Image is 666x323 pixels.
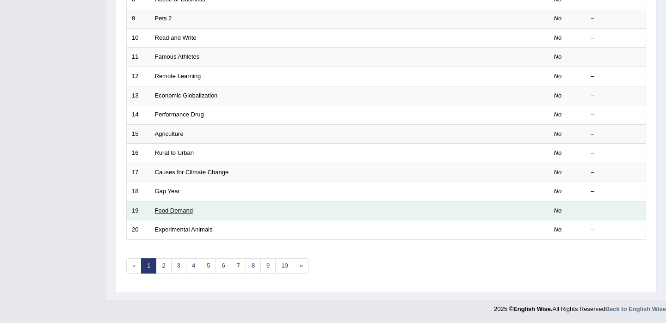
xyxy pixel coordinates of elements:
a: 6 [216,258,231,274]
a: Performance Drug [155,111,204,118]
td: 13 [127,86,150,105]
a: Read and Write [155,34,197,41]
td: 9 [127,9,150,29]
a: Remote Learning [155,73,201,79]
a: » [294,258,309,274]
td: 18 [127,182,150,201]
div: – [591,14,641,23]
td: 19 [127,201,150,220]
div: – [591,187,641,196]
td: 10 [127,28,150,48]
a: Pets 2 [155,15,172,22]
td: 15 [127,124,150,144]
div: – [591,53,641,61]
em: No [554,73,562,79]
em: No [554,111,562,118]
td: 12 [127,67,150,86]
td: 14 [127,105,150,125]
em: No [554,34,562,41]
strong: English Wise. [513,305,552,312]
div: – [591,72,641,81]
a: Gap Year [155,188,180,195]
em: No [554,188,562,195]
div: – [591,225,641,234]
em: No [554,130,562,137]
div: – [591,91,641,100]
a: 5 [201,258,216,274]
a: 3 [171,258,186,274]
a: 8 [246,258,261,274]
div: – [591,130,641,139]
div: – [591,207,641,215]
a: Economic Globalization [155,92,218,99]
a: 4 [186,258,201,274]
a: 7 [231,258,246,274]
div: – [591,110,641,119]
a: Food Demand [155,207,193,214]
a: Causes for Climate Change [155,169,229,176]
em: No [554,207,562,214]
a: 1 [141,258,156,274]
td: 17 [127,163,150,182]
a: Agriculture [155,130,184,137]
td: 20 [127,220,150,240]
em: No [554,92,562,99]
td: 16 [127,144,150,163]
div: 2025 © All Rights Reserved [494,300,666,313]
em: No [554,53,562,60]
em: No [554,226,562,233]
div: – [591,149,641,158]
span: « [126,258,142,274]
div: – [591,168,641,177]
a: Famous Athletes [155,53,200,60]
a: 10 [275,258,294,274]
td: 11 [127,48,150,67]
a: Rural to Urban [155,149,194,156]
a: 2 [156,258,171,274]
a: Experimental Animals [155,226,213,233]
div: – [591,34,641,43]
em: No [554,149,562,156]
em: No [554,169,562,176]
em: No [554,15,562,22]
a: 9 [260,258,276,274]
a: Back to English Wise [605,305,666,312]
